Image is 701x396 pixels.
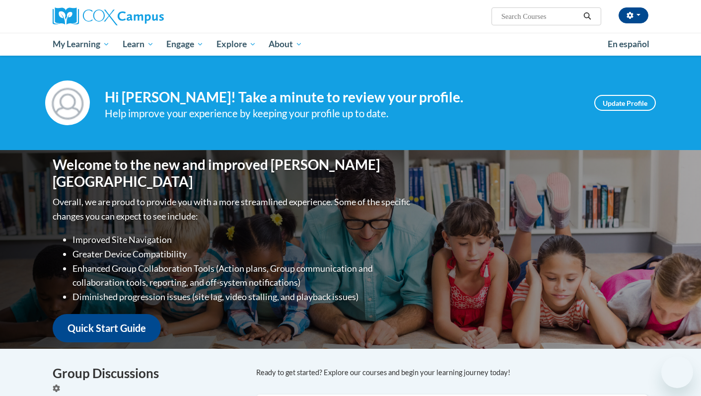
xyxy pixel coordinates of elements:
[263,33,309,56] a: About
[210,33,263,56] a: Explore
[53,7,241,25] a: Cox Campus
[116,33,160,56] a: Learn
[166,38,204,50] span: Engage
[216,38,256,50] span: Explore
[72,261,413,290] li: Enhanced Group Collaboration Tools (Action plans, Group communication and collaboration tools, re...
[53,7,164,25] img: Cox Campus
[105,105,579,122] div: Help improve your experience by keeping your profile up to date.
[619,7,648,23] button: Account Settings
[160,33,210,56] a: Engage
[608,39,649,49] span: En español
[53,314,161,342] a: Quick Start Guide
[53,157,413,190] h1: Welcome to the new and improved [PERSON_NAME][GEOGRAPHIC_DATA]
[72,290,413,304] li: Diminished progression issues (site lag, video stalling, and playback issues)
[72,247,413,261] li: Greater Device Compatibility
[601,34,656,55] a: En español
[105,89,579,106] h4: Hi [PERSON_NAME]! Take a minute to review your profile.
[580,10,595,22] button: Search
[269,38,302,50] span: About
[46,33,116,56] a: My Learning
[38,33,663,56] div: Main menu
[72,233,413,247] li: Improved Site Navigation
[123,38,154,50] span: Learn
[53,364,241,383] h4: Group Discussions
[53,38,110,50] span: My Learning
[661,356,693,388] iframe: Button to launch messaging window
[53,195,413,224] p: Overall, we are proud to provide you with a more streamlined experience. Some of the specific cha...
[45,80,90,125] img: Profile Image
[500,10,580,22] input: Search Courses
[594,95,656,111] a: Update Profile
